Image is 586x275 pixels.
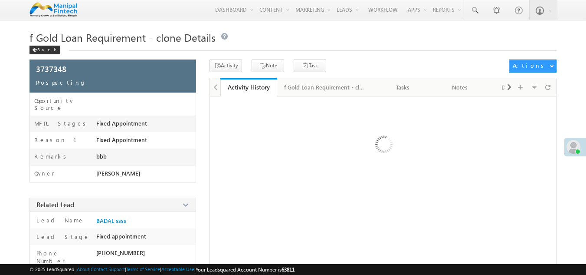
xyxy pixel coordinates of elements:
div: Documents [495,82,537,93]
span: bbb [96,153,107,160]
img: Loading ... [338,101,428,191]
a: Terms of Service [126,266,160,272]
a: Documents [488,78,545,96]
span: Related Lead [36,200,74,209]
li: f Gold Loan Requirement - clone Details [277,78,375,96]
button: Note [252,60,284,72]
span: Your Leadsquared Account Number is [196,266,295,273]
button: Task [294,60,326,72]
a: Tasks [375,78,432,96]
div: Actions [513,62,547,70]
span: [PERSON_NAME] [96,170,140,177]
a: Acceptable Use [161,266,194,272]
div: Notes [439,82,481,93]
span: Fixed Appointment [96,120,147,127]
span: 3737348 [36,65,66,73]
a: Contact Support [91,266,125,272]
span: © 2025 LeadSquared | | | | | [29,265,295,274]
img: Custom Logo [29,2,78,17]
div: f Gold Loan Requirement - clone Details [284,82,367,93]
span: 63811 [282,266,295,273]
button: Activity [210,60,242,72]
div: Back [29,46,60,54]
label: Reason 1 [34,136,87,143]
a: f Gold Loan Requirement - clone Details [277,78,375,96]
label: MFPL Stages [34,120,89,127]
a: About [77,266,89,272]
a: Notes [432,78,488,96]
label: Opportunity Source [34,97,96,111]
span: Fixed appointment [96,233,146,240]
label: Lead Stage [34,233,90,241]
span: Prospecting [36,79,86,86]
div: Activity History [227,83,271,91]
a: Activity History [220,78,277,96]
div: Tasks [382,82,424,93]
label: Remarks [34,153,69,160]
span: Fixed Appointment [96,136,147,143]
label: Lead Name [34,216,84,224]
label: Owner [34,170,55,177]
label: Phone Number [34,249,92,265]
button: Actions [509,60,557,73]
a: BADAL ssss [96,217,126,224]
span: f Gold Loan Requirement - clone Details [29,30,216,44]
span: [PHONE_NUMBER] [96,249,145,256]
